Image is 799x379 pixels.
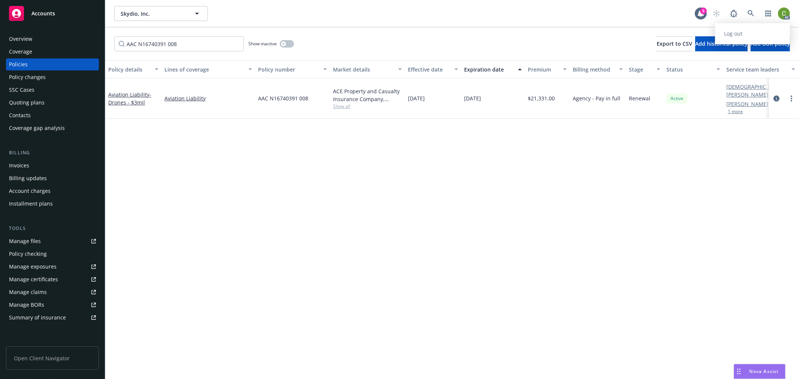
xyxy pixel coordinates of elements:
[114,6,208,21] button: Skydio, Inc.
[734,364,786,379] button: Nova Assist
[6,339,99,346] div: Analytics hub
[6,286,99,298] a: Manage claims
[715,26,790,41] a: Log out
[728,109,743,114] button: 1 more
[248,40,277,47] span: Show inactive
[6,122,99,134] a: Coverage gap analysis
[657,40,692,47] span: Export to CSV
[6,46,99,58] a: Coverage
[726,83,785,98] a: [DEMOGRAPHIC_DATA][PERSON_NAME]
[787,94,796,103] a: more
[695,40,748,47] span: Add historical policy
[161,60,255,78] button: Lines of coverage
[626,60,663,78] button: Stage
[700,7,707,14] div: 5
[121,10,185,18] span: Skydio, Inc.
[9,122,65,134] div: Coverage gap analysis
[666,66,712,73] div: Status
[464,94,481,102] span: [DATE]
[570,60,626,78] button: Billing method
[6,248,99,260] a: Policy checking
[6,97,99,109] a: Quoting plans
[6,109,99,121] a: Contacts
[9,33,32,45] div: Overview
[464,66,514,73] div: Expiration date
[164,94,252,102] a: Aviation Liability
[9,84,34,96] div: SSC Cases
[9,235,41,247] div: Manage files
[669,95,684,102] span: Active
[772,94,781,103] a: circleInformation
[629,66,652,73] div: Stage
[6,3,99,24] a: Accounts
[6,273,99,285] a: Manage certificates
[9,261,57,273] div: Manage exposures
[573,66,615,73] div: Billing method
[9,46,32,58] div: Coverage
[695,36,748,51] button: Add historical policy
[9,58,28,70] div: Policies
[6,33,99,45] a: Overview
[9,71,46,83] div: Policy changes
[734,364,744,379] div: Drag to move
[9,198,53,210] div: Installment plans
[750,368,779,375] span: Nova Assist
[330,60,405,78] button: Market details
[164,66,244,73] div: Lines of coverage
[9,185,51,197] div: Account charges
[528,94,555,102] span: $21,331.00
[723,60,798,78] button: Service team leaders
[9,273,58,285] div: Manage certificates
[726,66,787,73] div: Service team leaders
[9,248,47,260] div: Policy checking
[9,312,66,324] div: Summary of insurance
[6,71,99,83] a: Policy changes
[573,94,620,102] span: Agency - Pay in full
[108,91,151,106] a: Aviation Liability
[6,84,99,96] a: SSC Cases
[333,103,402,109] span: Show all
[709,6,724,21] a: Start snowing
[6,225,99,232] div: Tools
[528,66,559,73] div: Premium
[408,94,425,102] span: [DATE]
[9,109,31,121] div: Contacts
[6,149,99,157] div: Billing
[6,58,99,70] a: Policies
[726,6,741,21] a: Report a Bug
[9,286,47,298] div: Manage claims
[31,10,55,16] span: Accounts
[663,60,723,78] button: Status
[108,91,151,106] span: - Drones - $3mil
[6,198,99,210] a: Installment plans
[9,97,45,109] div: Quoting plans
[657,36,692,51] button: Export to CSV
[778,7,790,19] img: photo
[6,346,99,370] span: Open Client Navigator
[6,160,99,172] a: Invoices
[6,299,99,311] a: Manage BORs
[114,36,244,51] input: Filter by keyword...
[461,60,525,78] button: Expiration date
[726,100,768,108] a: [PERSON_NAME]
[258,66,319,73] div: Policy number
[744,6,759,21] a: Search
[258,94,308,102] span: AAC N16740391 008
[333,87,402,103] div: ACE Property and Casualty Insurance Company, Chubb Group
[6,185,99,197] a: Account charges
[629,94,650,102] span: Renewal
[525,60,570,78] button: Premium
[408,66,450,73] div: Effective date
[6,235,99,247] a: Manage files
[9,172,47,184] div: Billing updates
[6,312,99,324] a: Summary of insurance
[9,160,29,172] div: Invoices
[405,60,461,78] button: Effective date
[105,60,161,78] button: Policy details
[255,60,330,78] button: Policy number
[761,6,776,21] a: Switch app
[108,66,150,73] div: Policy details
[6,261,99,273] a: Manage exposures
[333,66,394,73] div: Market details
